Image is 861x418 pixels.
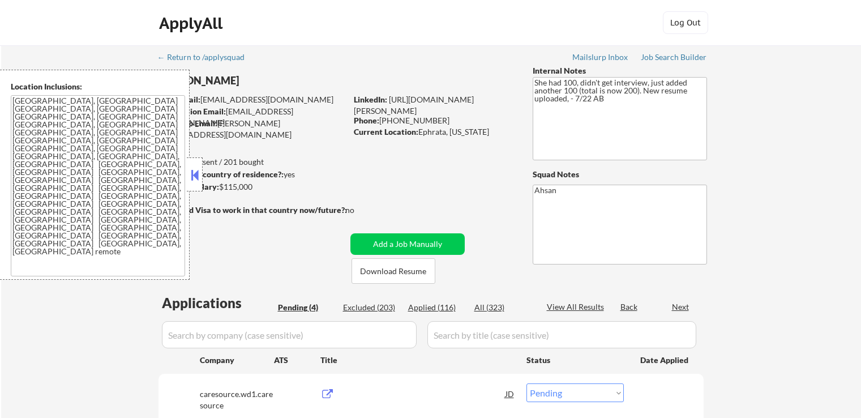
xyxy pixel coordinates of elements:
div: [PERSON_NAME] [159,74,391,88]
strong: Can work in country of residence?: [158,169,284,179]
div: [PHONE_NUMBER] [354,115,514,126]
div: All (323) [474,302,531,313]
a: ← Return to /applysquad [157,53,255,64]
button: Add a Job Manually [350,233,465,255]
div: Back [620,301,639,313]
button: Download Resume [352,258,435,284]
div: Location Inclusions: [11,81,185,92]
div: [EMAIL_ADDRESS][DOMAIN_NAME] [159,94,346,105]
div: Excluded (203) [343,302,400,313]
button: Log Out [663,11,708,34]
div: [PERSON_NAME][EMAIL_ADDRESS][DOMAIN_NAME] [159,118,346,140]
div: Job Search Builder [641,53,707,61]
strong: LinkedIn: [354,95,387,104]
div: Date Applied [640,355,690,366]
div: Applied (116) [408,302,465,313]
div: yes [158,169,343,180]
div: Next [672,301,690,313]
div: Mailslurp Inbox [572,53,629,61]
strong: Phone: [354,116,379,125]
div: no [345,204,378,216]
div: Pending (4) [278,302,335,313]
div: Status [526,349,624,370]
div: Internal Notes [533,65,707,76]
a: Job Search Builder [641,53,707,64]
div: caresource.wd1.caresource [200,389,274,411]
div: $115,000 [158,181,346,193]
div: Company [200,355,274,366]
input: Search by title (case sensitive) [427,321,696,348]
div: ApplyAll [159,14,226,33]
div: [EMAIL_ADDRESS][DOMAIN_NAME] [159,106,346,128]
div: Squad Notes [533,169,707,180]
div: Title [320,355,516,366]
a: [URL][DOMAIN_NAME][PERSON_NAME] [354,95,474,116]
div: View All Results [547,301,607,313]
div: ← Return to /applysquad [157,53,255,61]
a: Mailslurp Inbox [572,53,629,64]
div: ATS [274,355,320,366]
strong: Will need Visa to work in that country now/future?: [159,205,347,215]
div: 116 sent / 201 bought [158,156,346,168]
strong: Current Location: [354,127,418,137]
div: JD [504,383,516,404]
div: Applications [162,296,274,310]
input: Search by company (case sensitive) [162,321,417,348]
div: Ephrata, [US_STATE] [354,126,514,138]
